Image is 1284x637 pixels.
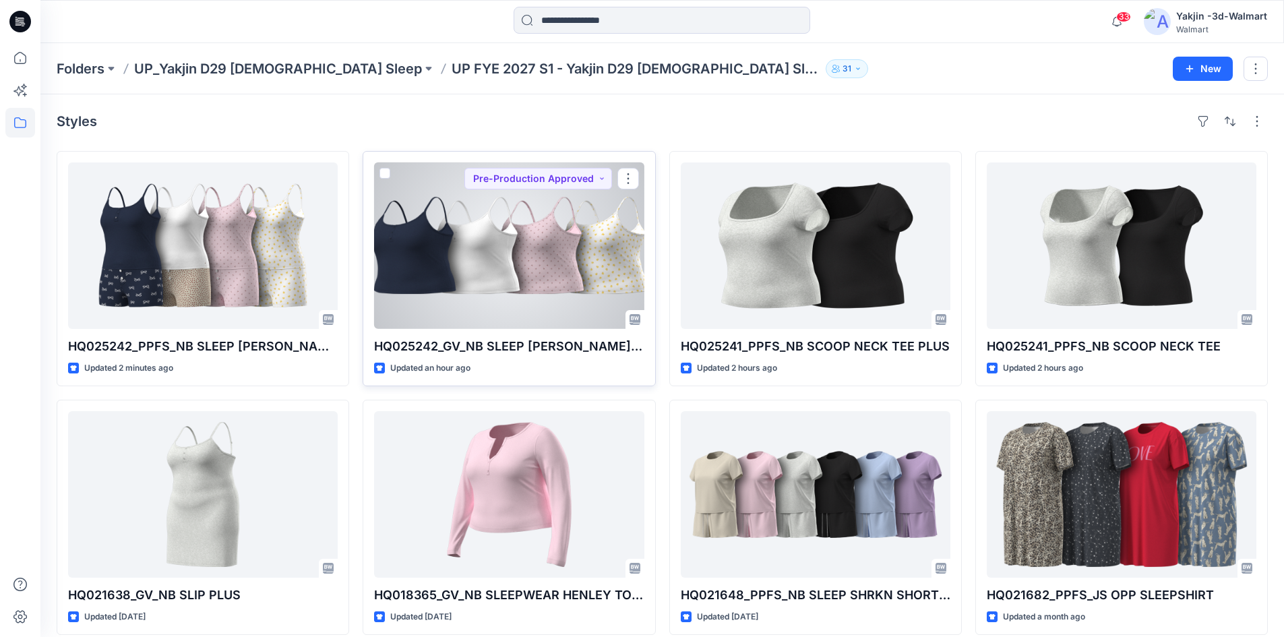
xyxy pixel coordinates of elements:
p: UP FYE 2027 S1 - Yakjin D29 [DEMOGRAPHIC_DATA] Sleepwear [452,59,820,78]
p: HQ021638_GV_NB SLIP PLUS [68,586,338,605]
button: 31 [826,59,868,78]
p: HQ018365_GV_NB SLEEPWEAR HENLEY TOP PLUS [374,586,644,605]
a: HQ025242_GV_NB SLEEP CAMI BOXER SET PLUS [374,162,644,329]
p: HQ025242_GV_NB SLEEP [PERSON_NAME] SET PLUS [374,337,644,356]
button: New [1173,57,1233,81]
div: Walmart [1176,24,1267,34]
h4: Styles [57,113,97,129]
a: HQ021682_PPFS_JS OPP SLEEPSHIRT [987,411,1256,578]
a: HQ021648_PPFS_NB SLEEP SHRKN SHORT SET [681,411,950,578]
p: Updated an hour ago [390,361,470,375]
a: HQ025241_PPFS_NB SCOOP NECK TEE PLUS [681,162,950,329]
p: Updated 2 minutes ago [84,361,173,375]
div: Yakjin -3d-Walmart [1176,8,1267,24]
p: HQ025241_PPFS_NB SCOOP NECK TEE PLUS [681,337,950,356]
a: HQ021638_GV_NB SLIP PLUS [68,411,338,578]
p: Updated [DATE] [390,610,452,624]
p: HQ025242_PPFS_NB SLEEP [PERSON_NAME] SET [68,337,338,356]
p: Updated 2 hours ago [1003,361,1083,375]
p: HQ025241_PPFS_NB SCOOP NECK TEE [987,337,1256,356]
a: UP_Yakjin D29 [DEMOGRAPHIC_DATA] Sleep [134,59,422,78]
p: Updated [DATE] [84,610,146,624]
p: 31 [843,61,851,76]
p: HQ021682_PPFS_JS OPP SLEEPSHIRT [987,586,1256,605]
span: 33 [1116,11,1131,22]
a: HQ018365_GV_NB SLEEPWEAR HENLEY TOP PLUS [374,411,644,578]
p: Updated [DATE] [697,610,758,624]
a: HQ025241_PPFS_NB SCOOP NECK TEE [987,162,1256,329]
p: Updated a month ago [1003,610,1085,624]
img: avatar [1144,8,1171,35]
a: Folders [57,59,104,78]
p: Updated 2 hours ago [697,361,777,375]
p: HQ021648_PPFS_NB SLEEP SHRKN SHORT SET [681,586,950,605]
a: HQ025242_PPFS_NB SLEEP CAMI BOXER SET [68,162,338,329]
